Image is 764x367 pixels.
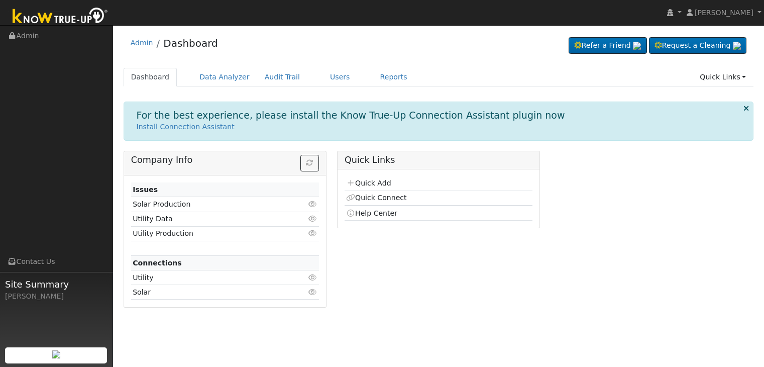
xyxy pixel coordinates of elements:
a: Request a Cleaning [649,37,746,54]
td: Utility [131,270,289,285]
img: retrieve [633,42,641,50]
a: Dashboard [163,37,218,49]
img: Know True-Up [8,6,113,28]
a: Quick Add [346,179,391,187]
a: Admin [131,39,153,47]
strong: Connections [133,259,182,267]
a: Install Connection Assistant [137,123,235,131]
img: retrieve [52,350,60,358]
a: Quick Connect [346,194,406,202]
a: Help Center [346,209,397,217]
strong: Issues [133,186,158,194]
a: Dashboard [124,68,177,86]
td: Solar [131,285,289,300]
td: Utility Data [131,212,289,226]
h5: Quick Links [345,155,532,165]
h5: Company Info [131,155,319,165]
i: Click to view [308,215,317,222]
span: [PERSON_NAME] [695,9,753,17]
a: Data Analyzer [192,68,257,86]
i: Click to view [308,230,317,237]
a: Reports [373,68,415,86]
a: Users [322,68,358,86]
td: Solar Production [131,197,289,212]
h1: For the best experience, please install the Know True-Up Connection Assistant plugin now [137,110,565,121]
i: Click to view [308,289,317,296]
div: [PERSON_NAME] [5,291,107,302]
a: Audit Trail [257,68,307,86]
i: Click to view [308,274,317,281]
a: Quick Links [692,68,753,86]
span: Site Summary [5,278,107,291]
a: Refer a Friend [569,37,647,54]
img: retrieve [733,42,741,50]
td: Utility Production [131,226,289,241]
i: Click to view [308,201,317,208]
